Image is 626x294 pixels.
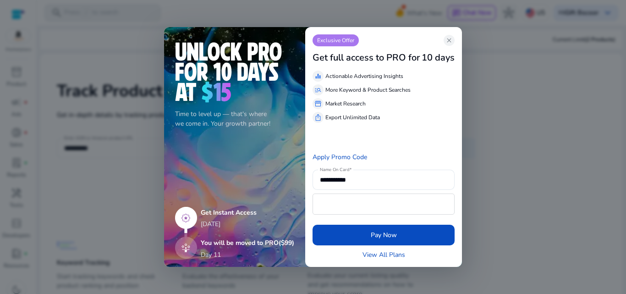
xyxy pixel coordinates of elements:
iframe: Secure payment input frame [318,195,450,213]
p: More Keyword & Product Searches [325,86,411,94]
p: Export Unlimited Data [325,113,380,122]
span: Pay Now [371,230,397,240]
h3: Get full access to PRO for [313,52,420,63]
h3: 10 days [422,52,455,63]
span: ios_share [314,114,322,121]
a: Apply Promo Code [313,153,367,161]
p: Market Research [325,100,366,108]
a: View All Plans [362,250,405,260]
span: equalizer [314,72,322,80]
span: manage_search [314,86,322,94]
p: Actionable Advertising Insights [325,72,403,80]
p: [DATE] [201,219,294,229]
p: Exclusive Offer [313,34,359,46]
h5: Get Instant Access [201,209,294,217]
span: close [445,37,453,44]
mat-label: Name On Card [320,166,349,173]
p: Time to level up — that's where we come in. Your growth partner! [175,109,294,128]
button: Pay Now [313,225,455,245]
h5: You will be moved to PRO [201,239,294,247]
span: ($99) [279,239,294,247]
p: Day 11 [201,250,221,260]
span: storefront [314,100,322,107]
